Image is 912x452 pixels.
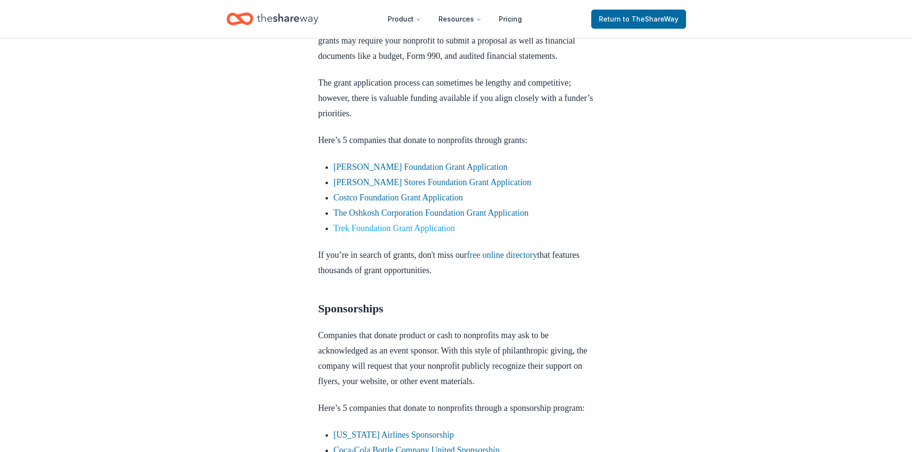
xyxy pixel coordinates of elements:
span: to TheShareWay [623,15,678,23]
a: The Oshkosh Corporation Foundation Grant Application [334,208,529,218]
a: [PERSON_NAME] Stores Foundation Grant Application [334,177,531,187]
a: Trek Foundation Grant Application [334,223,455,233]
a: Returnto TheShareWay [591,10,686,29]
a: Home [226,8,318,30]
span: Return [599,13,678,25]
nav: Main [380,8,529,30]
a: Costco Foundation Grant Application [334,193,463,202]
a: Pricing [491,10,529,29]
p: If you’re in search of grants, don't miss our that features thousands of grant opportunities. [318,247,594,278]
p: Here’s 5 companies that donate to nonprofits through grants: [318,132,594,148]
h2: Sponsorships [318,301,594,316]
a: [PERSON_NAME] Foundation Grant Application [334,162,507,172]
p: Here’s 5 companies that donate to nonprofits through a sponsorship program: [318,400,594,416]
p: The grant application process can sometimes be lengthy and competitive; however, there is valuabl... [318,75,594,121]
a: [US_STATE] Airlines Sponsorship [334,430,454,440]
button: Resources [431,10,489,29]
button: Product [380,10,429,29]
p: Companies that donate product or cash to nonprofits may ask to be acknowledged as an event sponso... [318,328,594,389]
a: free online directory [467,250,537,260]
